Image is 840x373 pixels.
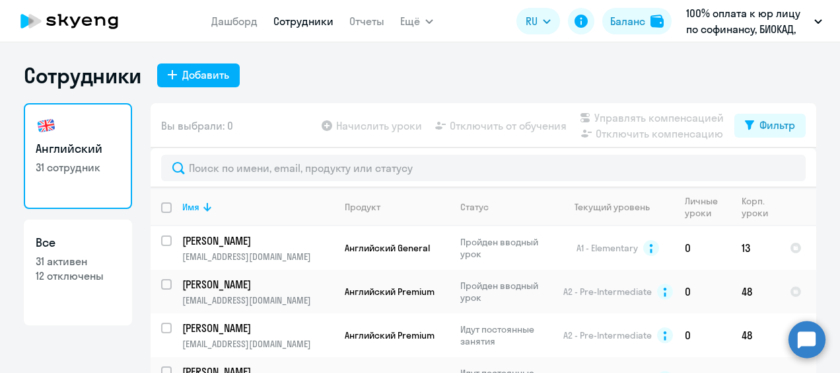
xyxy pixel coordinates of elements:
[563,329,652,341] span: A2 - Pre-Intermediate
[562,201,674,213] div: Текущий уровень
[161,155,806,181] input: Поиск по имени, email, продукту или статусу
[526,13,538,29] span: RU
[36,115,57,136] img: english
[24,62,141,89] h1: Сотрудники
[345,242,430,254] span: Английский General
[345,201,449,213] div: Продукт
[182,338,333,350] p: [EMAIL_ADDRESS][DOMAIN_NAME]
[731,270,779,313] td: 48
[349,15,384,28] a: Отчеты
[686,5,809,37] p: 100% оплата к юр лицу по софинансу, БИОКАД, АО
[731,226,779,270] td: 13
[36,234,120,251] h3: Все
[182,67,229,83] div: Добавить
[680,5,829,37] button: 100% оплата к юр лицу по софинансу, БИОКАД, АО
[182,233,333,248] a: [PERSON_NAME]
[575,201,650,213] div: Текущий уровень
[742,195,770,219] div: Корп. уроки
[182,233,332,248] p: [PERSON_NAME]
[182,294,333,306] p: [EMAIL_ADDRESS][DOMAIN_NAME]
[24,220,132,325] a: Все31 активен12 отключены
[36,160,120,175] p: 31 сотрудник
[182,251,333,263] p: [EMAIL_ADDRESS][DOMAIN_NAME]
[563,286,652,298] span: A2 - Pre-Intermediate
[345,329,435,341] span: Английский Premium
[182,277,332,292] p: [PERSON_NAME]
[345,286,435,298] span: Английский Premium
[460,201,551,213] div: Статус
[674,313,731,357] td: 0
[182,321,332,335] p: [PERSON_NAME]
[685,195,722,219] div: Личные уроки
[650,15,664,28] img: balance
[460,280,551,304] p: Пройден вводный урок
[211,15,258,28] a: Дашборд
[182,201,199,213] div: Имя
[161,118,233,134] span: Вы выбрали: 0
[182,321,333,335] a: [PERSON_NAME]
[685,195,730,219] div: Личные уроки
[734,114,806,138] button: Фильтр
[460,323,551,347] p: Идут постоянные занятия
[36,269,120,283] p: 12 отключены
[516,8,560,34] button: RU
[400,13,420,29] span: Ещё
[610,13,645,29] div: Баланс
[731,313,779,357] td: 48
[273,15,333,28] a: Сотрудники
[460,201,489,213] div: Статус
[345,201,380,213] div: Продукт
[577,242,638,254] span: A1 - Elementary
[460,236,551,260] p: Пройден вводный урок
[674,226,731,270] td: 0
[674,270,731,313] td: 0
[24,103,132,209] a: Английский31 сотрудник
[182,201,333,213] div: Имя
[759,117,795,133] div: Фильтр
[36,254,120,269] p: 31 активен
[36,140,120,157] h3: Английский
[157,63,240,87] button: Добавить
[182,277,333,292] a: [PERSON_NAME]
[602,8,672,34] button: Балансbalance
[400,8,433,34] button: Ещё
[742,195,779,219] div: Корп. уроки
